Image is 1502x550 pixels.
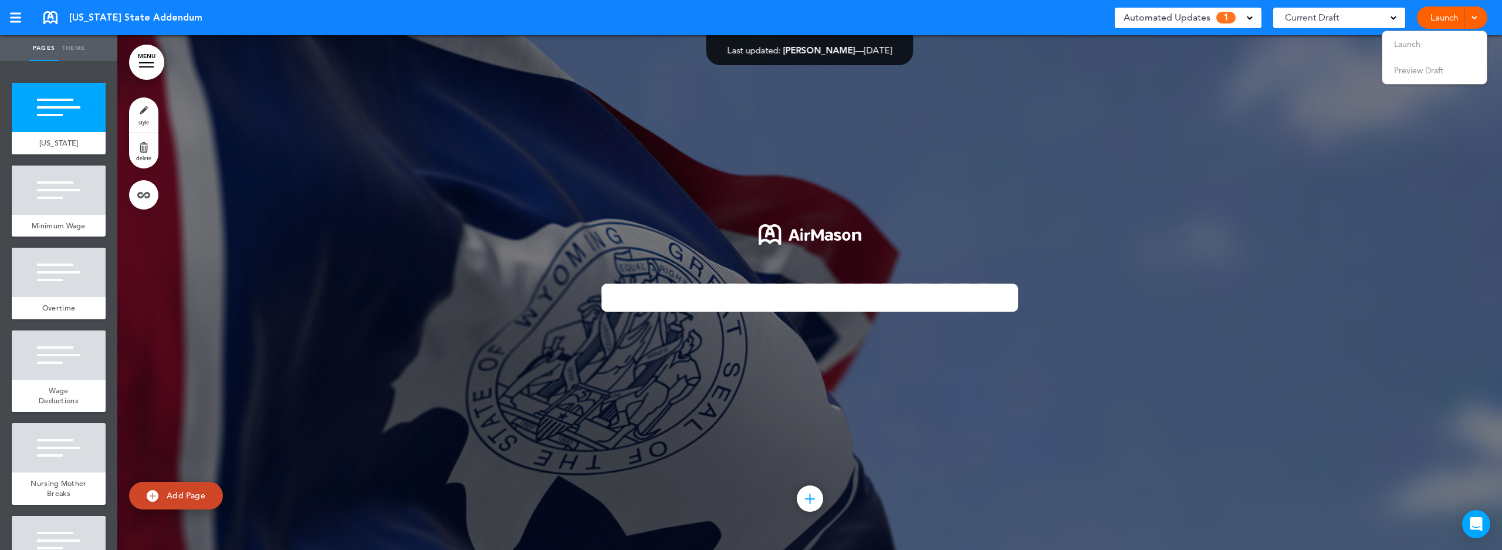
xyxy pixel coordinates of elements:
span: Overtime [42,303,75,313]
div: — [728,46,892,55]
div: Open Intercom Messenger [1462,510,1490,538]
img: add.svg [147,490,158,502]
span: Preview Draft [1394,65,1443,76]
span: style [138,119,149,126]
a: Pages [29,35,59,61]
span: Launch [1394,39,1420,49]
a: MENU [129,45,164,80]
a: Nursing Mother Breaks [12,473,106,505]
span: Current Draft [1285,9,1339,26]
a: Overtime [12,297,106,319]
a: delete [129,133,158,168]
span: Minimum Wage [32,221,86,231]
span: Automated Updates [1124,9,1210,26]
span: [DATE] [864,45,892,56]
a: Theme [59,35,88,61]
a: style [129,97,158,133]
span: [US_STATE] State Addendum [69,11,202,24]
span: Last updated: [728,45,781,56]
span: [US_STATE] [39,138,79,148]
span: 1 [1216,12,1236,23]
img: 1722553576973-Airmason_logo_White.png [759,224,861,245]
a: Launch [1426,6,1463,29]
a: Wage Deductions [12,380,106,412]
a: Add Page [129,482,223,509]
span: Wage Deductions [39,386,79,406]
span: [PERSON_NAME] [783,45,855,56]
a: [US_STATE] [12,132,106,154]
span: Add Page [167,490,205,501]
a: Minimum Wage [12,215,106,237]
span: Nursing Mother Breaks [31,478,86,499]
span: delete [136,154,151,161]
